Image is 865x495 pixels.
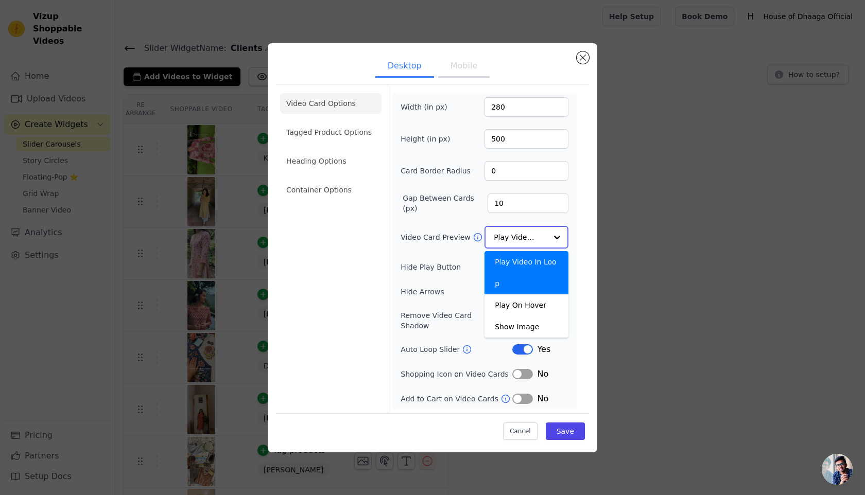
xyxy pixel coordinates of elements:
[438,56,490,78] button: Mobile
[401,102,457,112] label: Width (in px)
[401,262,512,272] label: Hide Play Button
[401,310,502,331] label: Remove Video Card Shadow
[401,369,512,379] label: Shopping Icon on Video Cards
[577,51,589,64] button: Close modal
[403,193,488,214] label: Gap Between Cards (px)
[485,294,568,316] div: Play On Hover
[401,232,472,242] label: Video Card Preview
[280,151,382,171] li: Heading Options
[822,454,853,485] a: Open chat
[537,343,550,356] span: Yes
[401,134,457,144] label: Height (in px)
[537,393,548,405] span: No
[280,122,382,143] li: Tagged Product Options
[485,251,568,294] div: Play Video In Loop
[401,287,512,297] label: Hide Arrows
[503,422,538,440] button: Cancel
[546,422,585,440] button: Save
[401,344,462,355] label: Auto Loop Slider
[280,180,382,200] li: Container Options
[401,394,500,404] label: Add to Cart on Video Cards
[537,368,548,380] span: No
[401,166,471,176] label: Card Border Radius
[280,93,382,114] li: Video Card Options
[485,316,568,338] div: Show Image
[375,56,434,78] button: Desktop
